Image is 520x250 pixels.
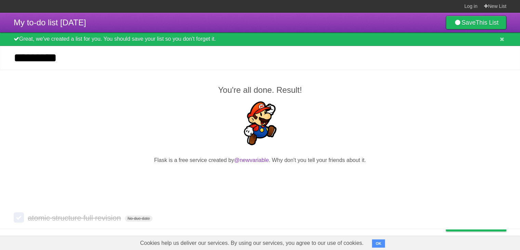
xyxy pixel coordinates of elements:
[14,212,24,223] label: Done
[460,219,503,231] span: Buy me a coffee
[234,157,269,163] a: @newvariable
[476,19,498,26] b: This List
[248,173,272,183] iframe: X Post Button
[238,101,282,145] img: Super Mario
[133,236,371,250] span: Cookies help us deliver our services. By using our services, you agree to our use of cookies.
[14,84,506,96] h2: You're all done. Result!
[28,214,123,222] span: atomic structure full revision
[14,18,86,27] span: My to-do list [DATE]
[14,156,506,164] p: Flask is a free service created by . Why don't you tell your friends about it.
[372,239,385,248] button: OK
[446,16,506,29] a: SaveThis List
[125,215,152,222] span: No due date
